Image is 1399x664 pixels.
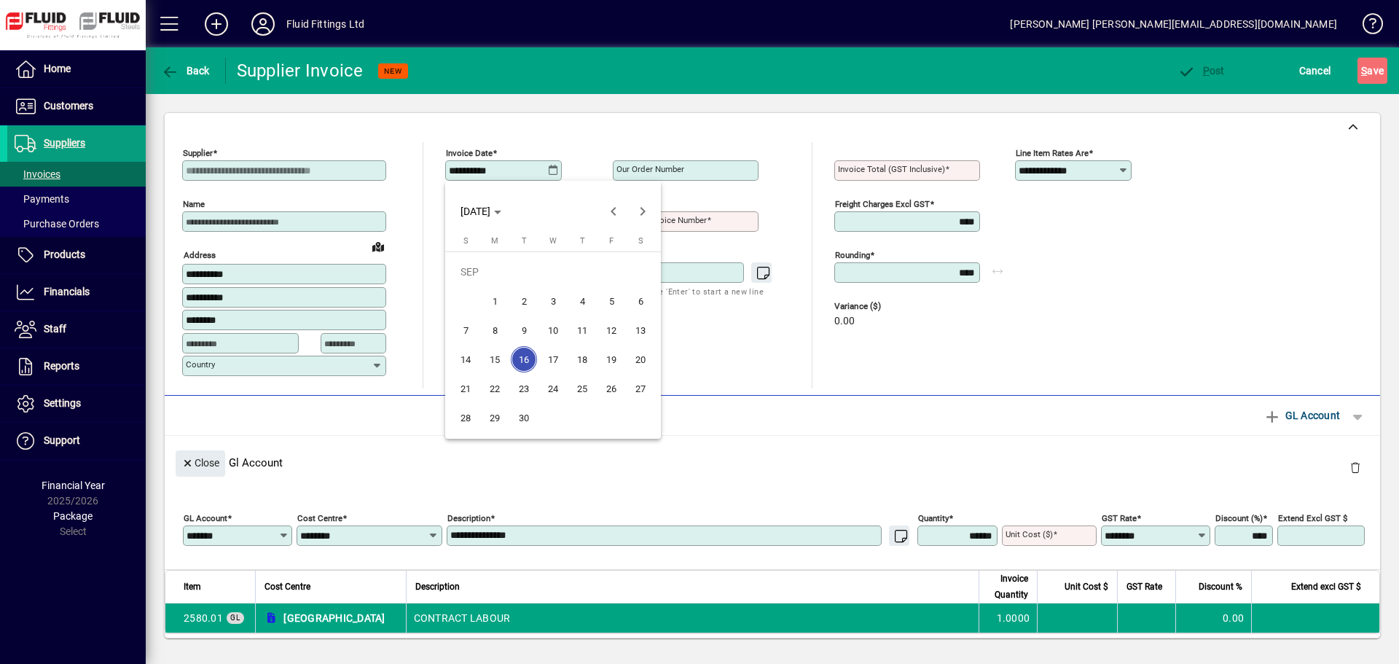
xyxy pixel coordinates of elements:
button: Sun Sep 28 2025 [451,403,480,432]
button: Fri Sep 26 2025 [597,374,626,403]
button: Fri Sep 19 2025 [597,345,626,374]
span: W [549,236,557,246]
button: Tue Sep 09 2025 [509,316,538,345]
button: Sun Sep 21 2025 [451,374,480,403]
button: Tue Sep 30 2025 [509,403,538,432]
span: 3 [540,288,566,314]
button: Mon Sep 15 2025 [480,345,509,374]
span: 16 [511,346,537,372]
span: 13 [627,317,654,343]
span: 2 [511,288,537,314]
span: 11 [569,317,595,343]
button: Sun Sep 14 2025 [451,345,480,374]
button: Fri Sep 05 2025 [597,286,626,316]
span: 5 [598,288,624,314]
span: 7 [452,317,479,343]
span: T [522,236,527,246]
button: Tue Sep 16 2025 [509,345,538,374]
button: Sat Sep 06 2025 [626,286,655,316]
button: Sat Sep 13 2025 [626,316,655,345]
span: 28 [452,405,479,431]
span: 9 [511,317,537,343]
button: Thu Sep 25 2025 [568,374,597,403]
button: Tue Sep 23 2025 [509,374,538,403]
td: SEP [451,257,655,286]
span: [DATE] [461,206,490,217]
button: Mon Sep 01 2025 [480,286,509,316]
button: Tue Sep 02 2025 [509,286,538,316]
span: 27 [627,375,654,402]
span: 8 [482,317,508,343]
span: 26 [598,375,624,402]
span: 20 [627,346,654,372]
button: Thu Sep 04 2025 [568,286,597,316]
span: 23 [511,375,537,402]
button: Next month [628,197,657,226]
button: Wed Sep 24 2025 [538,374,568,403]
button: Thu Sep 11 2025 [568,316,597,345]
span: 1 [482,288,508,314]
button: Fri Sep 12 2025 [597,316,626,345]
button: Mon Sep 29 2025 [480,403,509,432]
button: Previous month [599,197,628,226]
span: 30 [511,405,537,431]
span: 15 [482,346,508,372]
button: Sat Sep 20 2025 [626,345,655,374]
button: Wed Sep 10 2025 [538,316,568,345]
button: Mon Sep 22 2025 [480,374,509,403]
span: 14 [452,346,479,372]
span: S [638,236,643,246]
span: 22 [482,375,508,402]
span: T [580,236,585,246]
button: Sat Sep 27 2025 [626,374,655,403]
span: 10 [540,317,566,343]
span: 6 [627,288,654,314]
button: Thu Sep 18 2025 [568,345,597,374]
button: Choose month and year [455,198,507,224]
span: 12 [598,317,624,343]
button: Sun Sep 07 2025 [451,316,480,345]
button: Mon Sep 08 2025 [480,316,509,345]
span: 25 [569,375,595,402]
span: 17 [540,346,566,372]
span: S [463,236,469,246]
span: 21 [452,375,479,402]
span: 24 [540,375,566,402]
button: Wed Sep 03 2025 [538,286,568,316]
span: F [609,236,614,246]
span: 29 [482,405,508,431]
span: 4 [569,288,595,314]
span: 19 [598,346,624,372]
span: M [491,236,498,246]
span: 18 [569,346,595,372]
button: Wed Sep 17 2025 [538,345,568,374]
